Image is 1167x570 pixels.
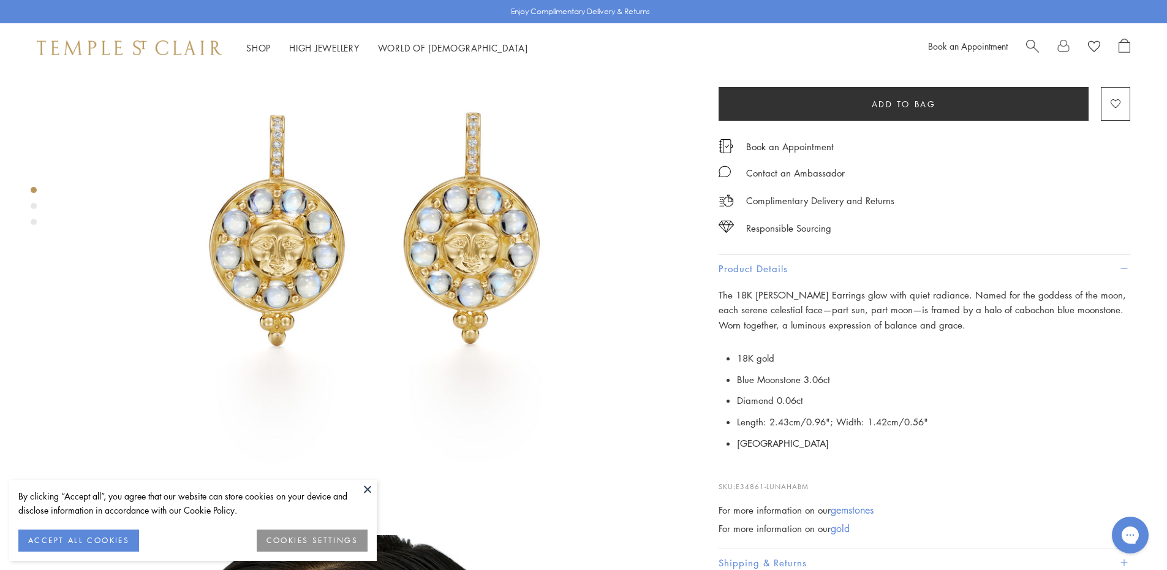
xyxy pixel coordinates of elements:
[737,348,1130,369] li: 18K gold
[37,40,222,55] img: Temple St. Clair
[719,193,734,208] img: icon_delivery.svg
[737,433,1130,454] li: [GEOGRAPHIC_DATA]
[1119,39,1130,57] a: Open Shopping Bag
[257,530,368,552] button: COOKIES SETTINGS
[719,503,1130,518] div: For more information on our
[746,221,831,236] div: Responsible Sourcing
[746,165,845,181] div: Contact an Ambassador
[1088,39,1100,57] a: View Wishlist
[719,139,733,153] img: icon_appointment.svg
[246,42,271,54] a: ShopShop
[719,255,1130,283] button: Product Details
[289,42,360,54] a: High JewelleryHigh Jewellery
[928,40,1008,52] a: Book an Appointment
[831,522,850,535] a: gold
[737,411,1130,433] li: Length: 2.43cm/0.96"; Width: 1.42cm/0.56"
[18,530,139,552] button: ACCEPT ALL COOKIES
[246,40,528,56] nav: Main navigation
[1106,512,1155,558] iframe: Gorgias live chat messenger
[719,289,1126,332] span: The 18K [PERSON_NAME] Earrings glow with quiet radiance. Named for the goddess of the moon, each ...
[511,6,650,18] p: Enjoy Complimentary Delivery & Returns
[719,469,1130,492] p: SKU:
[719,521,1130,536] div: For more information on our
[737,369,1130,390] li: Blue Moonstone 3.06ct
[719,87,1089,121] button: Add to bag
[831,503,874,517] a: gemstones
[872,97,936,111] span: Add to bag
[378,42,528,54] a: World of [DEMOGRAPHIC_DATA]World of [DEMOGRAPHIC_DATA]
[719,165,731,178] img: MessageIcon-01_2.svg
[719,221,734,233] img: icon_sourcing.svg
[746,193,894,208] p: Complimentary Delivery and Returns
[737,390,1130,411] li: Diamond 0.06ct
[736,482,809,491] span: E34861-LUNAHABM
[31,184,37,235] div: Product gallery navigation
[746,140,834,153] a: Book an Appointment
[18,489,368,517] div: By clicking “Accept all”, you agree that our website can store cookies on your device and disclos...
[1026,39,1039,57] a: Search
